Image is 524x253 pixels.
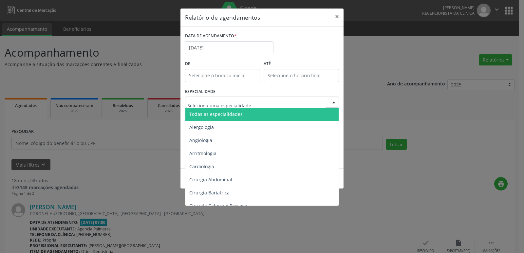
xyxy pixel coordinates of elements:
label: ATÉ [264,59,339,69]
input: Selecione o horário final [264,69,339,82]
label: DATA DE AGENDAMENTO [185,31,236,41]
span: Cirurgia Cabeça e Pescoço [189,203,247,209]
label: De [185,59,260,69]
button: Close [330,9,344,25]
span: Cardiologia [189,163,214,170]
input: Seleciona uma especialidade [187,99,326,112]
span: Angiologia [189,137,212,143]
label: ESPECIALIDADE [185,87,215,97]
input: Selecione o horário inicial [185,69,260,82]
span: Cirurgia Abdominal [189,176,232,183]
span: Alergologia [189,124,214,130]
span: Cirurgia Bariatrica [189,190,230,196]
span: Arritmologia [189,150,216,156]
span: Todas as especialidades [189,111,243,117]
input: Selecione uma data ou intervalo [185,41,273,54]
h5: Relatório de agendamentos [185,13,260,22]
